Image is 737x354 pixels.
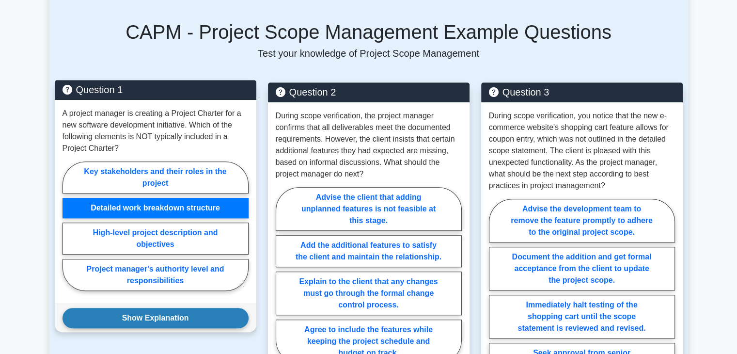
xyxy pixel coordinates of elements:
[276,110,462,180] p: During scope verification, the project manager confirms that all deliverables meet the documented...
[63,161,249,193] label: Key stakeholders and their roles in the project
[489,86,675,98] h5: Question 3
[63,308,249,328] button: Show Explanation
[276,272,462,315] label: Explain to the client that any changes must go through the formal change control process.
[489,247,675,290] label: Document the addition and get formal acceptance from the client to update the project scope.
[63,198,249,218] label: Detailed work breakdown structure
[276,86,462,98] h5: Question 2
[489,110,675,192] p: During scope verification, you notice that the new e-commerce website's shopping cart feature all...
[63,84,249,96] h5: Question 1
[276,187,462,231] label: Advise the client that adding unplanned features is not feasible at this stage.
[489,199,675,242] label: Advise the development team to remove the feature promptly to adhere to the original project scope.
[276,235,462,267] label: Add the additional features to satisfy the client and maintain the relationship.
[55,48,683,59] p: Test your knowledge of Project Scope Management
[63,108,249,154] p: A project manager is creating a Project Charter for a new software development initiative. Which ...
[55,20,683,44] h5: CAPM - Project Scope Management Example Questions
[63,259,249,291] label: Project manager's authority level and responsibilities
[63,223,249,255] label: High-level project description and objectives
[489,295,675,338] label: Immediately halt testing of the shopping cart until the scope statement is reviewed and revised.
